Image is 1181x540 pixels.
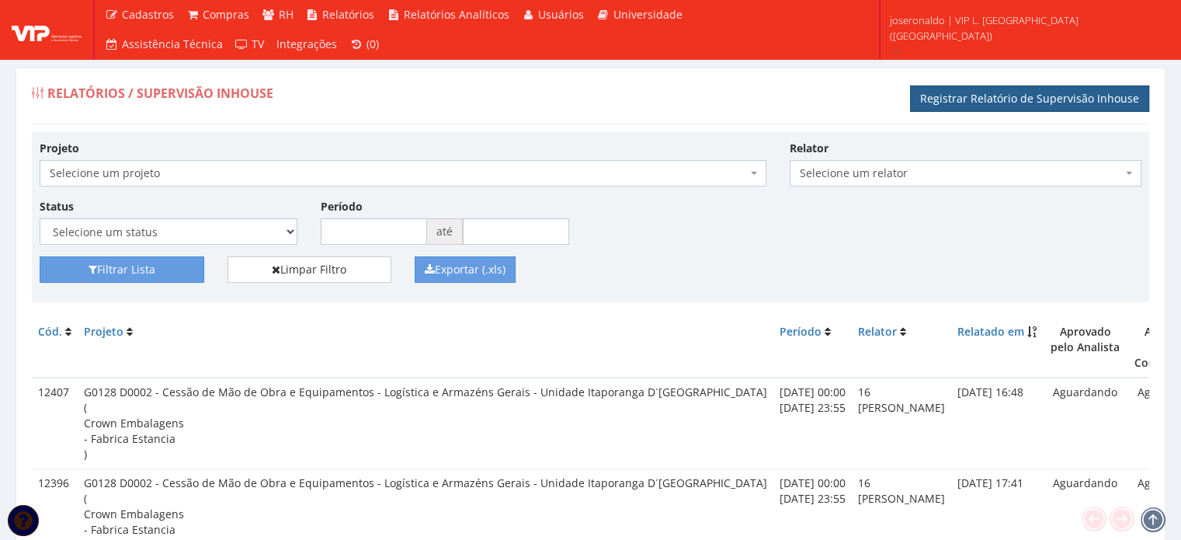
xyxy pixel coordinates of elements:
[40,256,204,283] button: Filtrar Lista
[322,7,374,22] span: Relatórios
[40,141,79,156] label: Projeto
[203,7,249,22] span: Compras
[78,378,773,469] td: G0128 D0002 - Cessão de Mão de Obra e Equipamentos - Logística e Armazéns Gerais - Unidade Itapor...
[957,324,1024,339] a: Relatado em
[50,165,747,181] span: Selecione um projeto
[427,218,463,245] span: até
[780,324,821,339] a: Período
[415,256,516,283] button: Exportar (.xls)
[613,7,683,22] span: Universidade
[228,256,392,283] a: Limpar Filtro
[404,7,509,22] span: Relatórios Analíticos
[366,37,379,51] span: (0)
[1043,378,1127,469] td: Aguardando
[229,30,271,59] a: TV
[32,378,78,469] td: 12407
[858,324,897,339] a: Relator
[99,30,229,59] a: Assistência Técnica
[951,378,1043,469] td: [DATE] 16:48
[890,12,1161,44] span: joseronaldo | VIP L. [GEOGRAPHIC_DATA] ([GEOGRAPHIC_DATA])
[321,199,363,214] label: Período
[790,160,1141,186] span: Selecione um relator
[40,199,74,214] label: Status
[40,160,766,186] span: Selecione um projeto
[1043,318,1127,378] th: Aprovado pelo Analista
[84,324,123,339] a: Projeto
[276,37,337,51] span: Integrações
[270,30,343,59] a: Integrações
[790,141,828,156] label: Relator
[38,324,62,339] a: Cód.
[800,165,1122,181] span: Selecione um relator
[279,7,294,22] span: RH
[122,37,223,51] span: Assistência Técnica
[343,30,385,59] a: (0)
[122,7,174,22] span: Cadastros
[12,18,82,41] img: logo
[47,85,273,102] span: Relatórios / Supervisão Inhouse
[773,378,852,469] td: [DATE] 00:00 [DATE] 23:55
[852,378,951,469] td: 16 [PERSON_NAME]
[538,7,584,22] span: Usuários
[910,85,1149,112] a: Registrar Relatório de Supervisão Inhouse
[252,37,264,51] span: TV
